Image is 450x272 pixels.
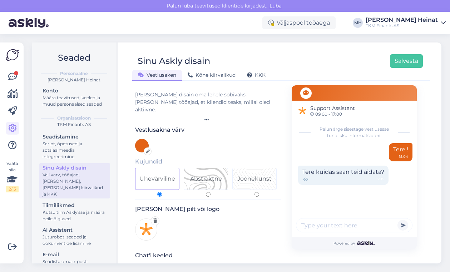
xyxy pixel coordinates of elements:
div: TKM Finants AS [366,23,438,29]
a: [PERSON_NAME] HeinatTKM Finants AS [366,17,446,29]
div: Sinu Askly disain [43,164,107,172]
h3: Vestlusakna värv [135,126,281,133]
div: Konto [43,87,107,95]
img: Askly Logo [6,48,19,62]
a: Sinu Askly disainVali värv, tööajad, [PERSON_NAME], [PERSON_NAME] kiirvalikud ja KKK [39,163,110,198]
div: Abstraktne [190,175,222,183]
div: Vali värv, tööajad, [PERSON_NAME], [PERSON_NAME] kiirvalikud ja KKK [43,172,107,197]
div: Tere ! [389,143,412,161]
div: [PERSON_NAME] Heinat [38,77,110,83]
div: Sinu Askly disain [138,54,210,68]
div: Väljaspool tööaega [262,16,336,29]
input: Pattern 2Joonekunst [254,192,259,197]
div: Kutsu tiim Askly'sse ja määra neile õigused [43,209,107,222]
a: KontoMäära teavitused, keeled ja muud personaalsed seaded [39,86,110,109]
div: Joonekunst [237,175,272,183]
div: Juturoboti seaded ja dokumentide lisamine [43,234,107,247]
div: MH [353,18,363,28]
span: Support Assistant [310,105,355,112]
div: Määra teavitused, keeled ja muud personaalsed seaded [43,95,107,107]
div: 2 / 3 [6,186,19,192]
span: 09:00 - 17:00 [310,112,355,116]
div: E-mail [43,251,107,258]
a: TiimiliikmedKutsu tiim Askly'sse ja määra neile õigused [39,201,110,223]
span: Kõne kiirvalikud [188,72,236,78]
b: Personaalne [60,70,88,77]
div: AI Assistent [43,226,107,234]
span: Powered by [333,241,375,246]
button: Salvesta [390,54,423,68]
input: Ühevärviline [157,192,162,197]
div: 15:04 [399,154,408,159]
input: Pattern 1Abstraktne [206,192,211,197]
span: Luba [267,2,284,9]
h5: Kujundid [135,158,281,165]
div: Seadistamine [43,133,107,141]
span: Palun ärge sisestage vestlusesse tundlikku informatsiooni. [313,126,395,139]
div: [PERSON_NAME] disain oma lehele sobivaks. [PERSON_NAME] tööajad, et kliendid teaks, millal oled a... [135,91,281,114]
div: Tiimiliikmed [43,202,107,209]
img: Askly [357,241,375,245]
div: TKM Finants AS [38,121,110,128]
a: AI AssistentJuturoboti seaded ja dokumentide lisamine [39,225,110,248]
span: 15:05 [375,176,384,183]
h3: [PERSON_NAME] pilt või logo [135,206,281,212]
div: Vaata siia [6,160,19,192]
div: Ühevärviline [139,175,175,183]
img: Logo preview [135,218,157,241]
b: Organisatsioon [57,115,91,121]
div: [PERSON_NAME] Heinat [366,17,438,23]
h3: Chat'i keeled [135,252,281,259]
span: Vestlusaken [138,72,176,78]
div: Tere kuidas saan teid aidata? [298,166,389,185]
span: KKK [247,72,266,78]
img: Support [297,105,308,116]
h2: Seaded [38,51,110,65]
div: Script, õpetused ja sotsiaalmeedia integreerimine [43,141,107,160]
input: Type your text here [296,218,412,232]
a: SeadistamineScript, õpetused ja sotsiaalmeedia integreerimine [39,132,110,161]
